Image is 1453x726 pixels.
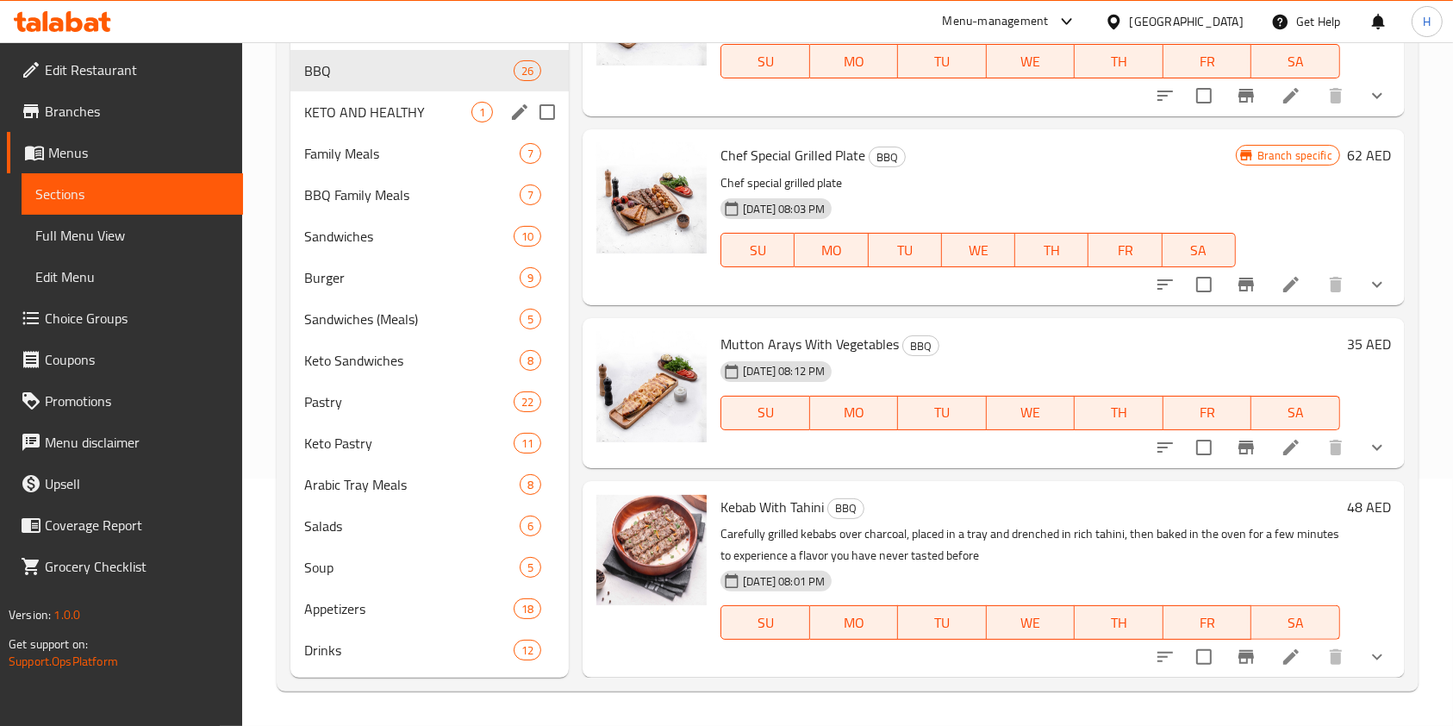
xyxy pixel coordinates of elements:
button: Branch-specific-item [1225,636,1267,678]
button: SU [720,233,795,267]
button: TU [898,605,987,640]
button: WE [987,44,1076,78]
svg: Show Choices [1367,437,1388,458]
button: TH [1075,396,1163,430]
span: Sandwiches (Meals) [304,309,520,329]
a: Edit Restaurant [7,49,243,91]
button: FR [1088,233,1162,267]
span: FR [1095,238,1155,263]
div: items [520,143,541,164]
div: items [514,640,541,660]
span: SA [1258,400,1333,425]
span: WE [949,238,1008,263]
h6: 35 AED [1347,332,1391,356]
button: sort-choices [1144,75,1186,116]
span: Soup [304,557,520,578]
button: show more [1356,264,1398,305]
button: TU [898,44,987,78]
div: Pastry22 [290,381,569,422]
button: Branch-specific-item [1225,264,1267,305]
span: TH [1022,238,1082,263]
span: Salads [304,516,520,536]
span: Sandwiches [304,226,514,247]
span: BBQ Family Meals [304,185,520,205]
span: H [1423,12,1431,31]
span: Menus [48,142,229,163]
p: Carefully grilled kebabs over charcoal, placed in a tray and drenched in rich tahini, then baked ... [720,523,1340,566]
span: MO [817,400,892,425]
p: Chef special grilled plate [720,172,1235,194]
span: Menu disclaimer [45,432,229,453]
button: SU [720,44,809,78]
span: Sections [35,184,229,204]
button: sort-choices [1144,264,1186,305]
span: FR [1170,610,1245,635]
button: MO [795,233,868,267]
button: SU [720,396,809,430]
a: Support.OpsPlatform [9,650,118,673]
span: TH [1082,610,1157,635]
div: items [514,391,541,412]
span: Pastry [304,391,514,412]
span: BBQ [828,498,864,518]
a: Coupons [7,339,243,380]
span: 9 [521,270,540,286]
div: Burger9 [290,257,569,298]
span: Branches [45,101,229,122]
div: Soup5 [290,547,569,588]
span: WE [994,49,1069,74]
a: Choice Groups [7,297,243,339]
span: TU [905,49,980,74]
span: TU [905,400,980,425]
div: KETO AND HEALTHY1edit [290,91,569,133]
span: 1.0.0 [53,604,80,626]
button: SA [1251,396,1340,430]
span: Edit Restaurant [45,59,229,80]
span: Select to update [1186,266,1222,303]
button: TU [869,233,942,267]
span: SU [728,49,802,74]
span: Promotions [45,391,229,411]
div: items [520,350,541,371]
a: Sections [22,173,243,215]
span: 5 [521,560,540,576]
button: show more [1356,75,1398,116]
button: TH [1075,44,1163,78]
span: 12 [514,642,540,659]
span: SU [728,238,788,263]
div: BBQ Family Meals7 [290,174,569,216]
div: items [520,474,541,495]
span: BBQ [870,147,905,167]
span: BBQ [304,60,514,81]
img: Mutton Arays With Vegetables [596,332,707,442]
button: delete [1315,75,1356,116]
span: Version: [9,604,51,626]
span: Drinks [304,640,514,660]
div: Sandwiches10 [290,216,569,257]
button: edit [507,99,533,125]
div: items [520,185,541,205]
span: TU [876,238,935,263]
a: Menus [7,132,243,173]
div: items [520,557,541,578]
div: items [520,516,541,536]
div: Menu-management [943,11,1049,32]
span: Coverage Report [45,515,229,535]
a: Branches [7,91,243,132]
svg: Show Choices [1367,274,1388,295]
div: BBQ [827,498,864,519]
span: Burger [304,267,520,288]
a: Upsell [7,463,243,504]
h6: 48 AED [1347,495,1391,519]
span: 10 [514,228,540,245]
div: items [471,102,493,122]
button: WE [987,396,1076,430]
div: Appetizers18 [290,588,569,629]
div: Keto Pastry [304,433,514,454]
span: [DATE] 08:03 PM [736,201,832,217]
a: Edit menu item [1281,437,1301,458]
div: Salads6 [290,505,569,547]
